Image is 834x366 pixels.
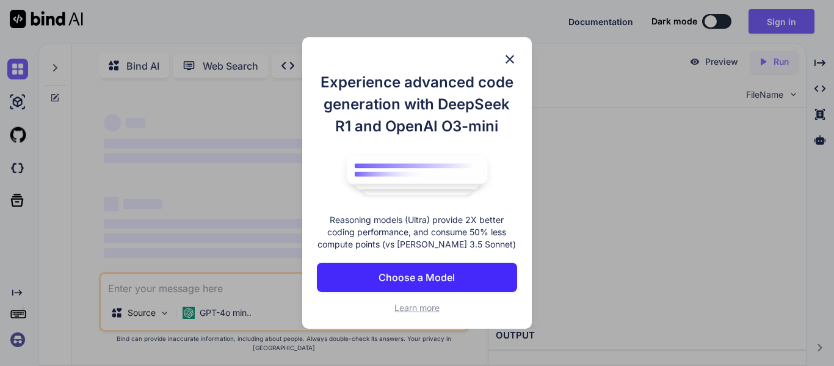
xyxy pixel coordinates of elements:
img: close [502,52,517,67]
span: Learn more [394,302,440,313]
img: bind logo [338,150,496,202]
h1: Experience advanced code generation with DeepSeek R1 and OpenAI O3-mini [317,71,517,137]
p: Choose a Model [379,270,455,285]
button: Choose a Model [317,263,517,292]
p: Reasoning models (Ultra) provide 2X better coding performance, and consume 50% less compute point... [317,214,517,251]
